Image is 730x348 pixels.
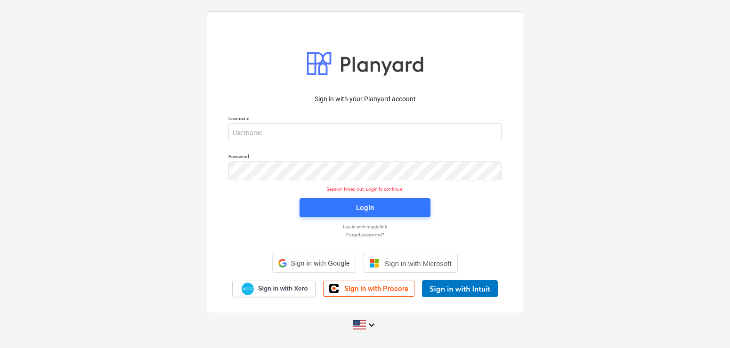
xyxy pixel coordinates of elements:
a: Forgot password? [224,232,506,238]
div: Sign in with Google [272,254,356,273]
span: Sign in with Google [291,259,349,267]
span: Sign in with Procore [344,284,408,293]
div: Login [356,202,374,214]
p: Sign in with your Planyard account [228,94,502,104]
a: Sign in with Procore [323,281,414,297]
p: Password [228,154,502,162]
input: Username [228,123,502,142]
i: keyboard_arrow_down [366,319,377,331]
p: Username [228,115,502,123]
img: Microsoft logo [370,259,379,268]
p: Session timed out. Login to continue. [223,186,507,192]
span: Sign in with Xero [258,284,308,293]
img: Xero logo [242,283,254,295]
a: Sign in with Xero [232,281,316,297]
span: Sign in with Microsoft [385,259,452,267]
a: Log in with magic link [224,224,506,230]
button: Login [300,198,430,217]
